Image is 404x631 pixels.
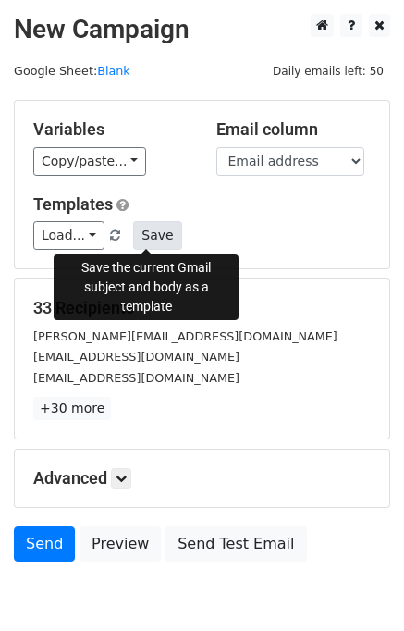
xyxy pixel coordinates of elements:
iframe: Chat Widget [312,542,404,631]
small: [EMAIL_ADDRESS][DOMAIN_NAME] [33,371,239,385]
a: Load... [33,221,104,250]
a: Copy/paste... [33,147,146,176]
a: Daily emails left: 50 [266,64,390,78]
small: [PERSON_NAME][EMAIL_ADDRESS][DOMAIN_NAME] [33,329,337,343]
small: Google Sheet: [14,64,130,78]
span: Daily emails left: 50 [266,61,390,81]
h5: Advanced [33,468,371,489]
a: +30 more [33,397,111,420]
h2: New Campaign [14,14,390,45]
h5: 33 Recipients [33,298,371,318]
small: [EMAIL_ADDRESS][DOMAIN_NAME] [33,350,239,364]
div: Save the current Gmail subject and body as a template [54,254,239,320]
a: Templates [33,194,113,214]
a: Blank [97,64,130,78]
button: Save [133,221,181,250]
a: Send Test Email [165,526,306,562]
a: Preview [80,526,161,562]
h5: Email column [216,119,372,140]
h5: Variables [33,119,189,140]
a: Send [14,526,75,562]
